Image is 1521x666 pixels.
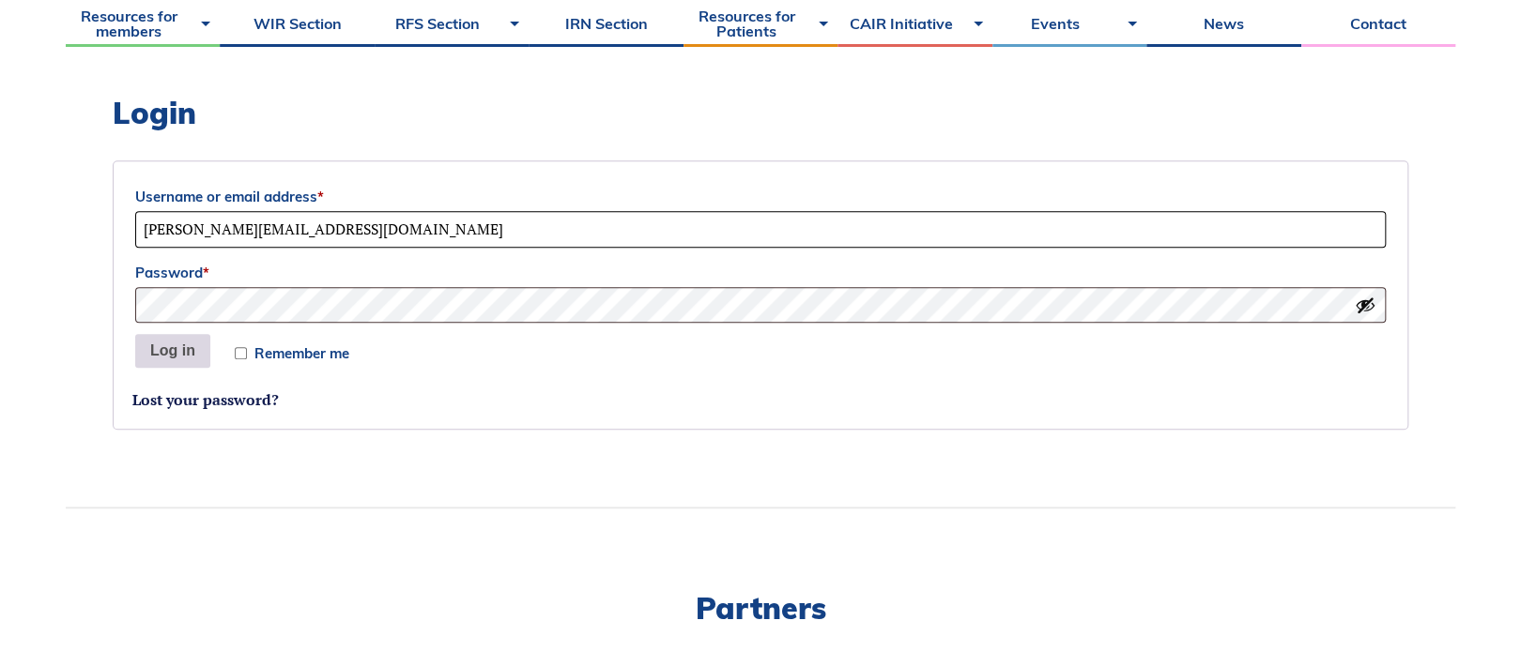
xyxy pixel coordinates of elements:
[135,334,210,368] button: Log in
[254,346,349,360] span: Remember me
[135,183,1386,211] label: Username or email address
[113,95,1408,130] h2: Login
[235,347,247,359] input: Remember me
[132,389,279,410] a: Lost your password?
[135,259,1386,287] label: Password
[66,593,1455,623] h2: Partners
[1355,295,1375,315] button: Show password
